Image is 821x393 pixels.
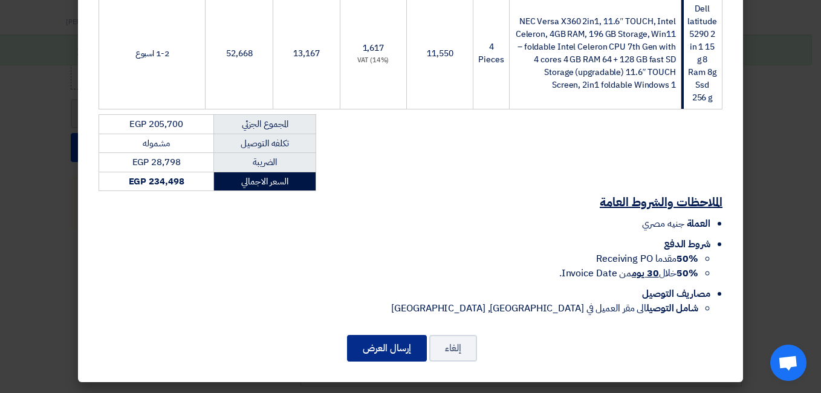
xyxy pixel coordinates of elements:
span: 1-2 اسبوع [135,47,169,60]
span: 52,668 [226,47,252,60]
span: NEC Versa X360 2in1, 11.6″ TOUCH, Intel Celeron, 4GB RAM, 196 GB Storage, Win11 – foldable Intel ... [516,15,676,91]
span: مقدما Receiving PO [596,252,698,266]
u: الملاحظات والشروط العامة [600,193,722,211]
td: تكلفه التوصيل [214,134,316,153]
button: إلغاء [429,335,477,362]
span: 13,167 [293,47,319,60]
li: الى مقر العميل في [GEOGRAPHIC_DATA], [GEOGRAPHIC_DATA] [99,301,698,316]
span: 11,550 [427,47,453,60]
span: شروط الدفع [664,237,710,252]
strong: 50% [677,252,698,266]
a: Open chat [770,345,806,381]
td: السعر الاجمالي [214,172,316,191]
td: الضريبة [214,153,316,172]
td: EGP 205,700 [99,115,214,134]
div: (14%) VAT [345,56,402,66]
span: EGP 28,798 [132,155,181,169]
span: العملة [687,216,710,231]
strong: شامل التوصيل [646,301,698,316]
span: خلال من Invoice Date. [559,266,698,281]
strong: 50% [677,266,698,281]
span: 4 Pieces [478,41,504,66]
span: مشموله [143,137,169,150]
span: جنيه مصري [642,216,684,231]
td: المجموع الجزئي [214,115,316,134]
strong: EGP 234,498 [129,175,184,188]
u: 30 يوم [632,266,658,281]
button: إرسال العرض [347,335,427,362]
span: مصاريف التوصيل [642,287,710,301]
span: 1,617 [363,42,385,54]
